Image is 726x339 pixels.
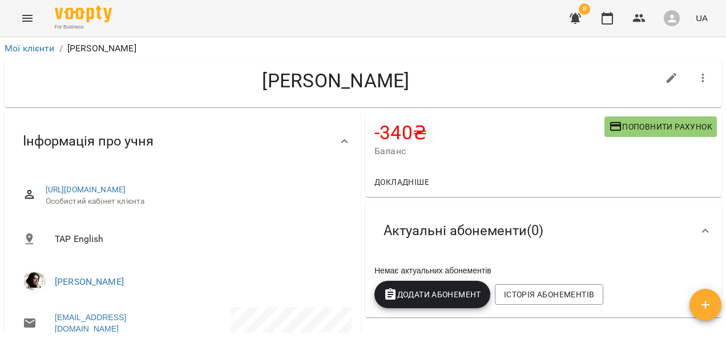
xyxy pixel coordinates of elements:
[504,288,594,301] span: Історія абонементів
[604,116,717,137] button: Поповнити рахунок
[5,43,55,54] a: Мої клієнти
[55,312,171,334] a: [EMAIL_ADDRESS][DOMAIN_NAME]
[374,144,604,158] span: Баланс
[55,6,112,22] img: Voopty Logo
[384,222,543,240] span: Актуальні абонементи ( 0 )
[384,288,481,301] span: Додати Абонемент
[14,5,41,32] button: Menu
[691,7,712,29] button: UA
[5,42,721,55] nav: breadcrumb
[495,284,603,305] button: Історія абонементів
[374,281,490,308] button: Додати Абонемент
[609,120,712,134] span: Поповнити рахунок
[374,175,429,189] span: Докладніше
[23,271,46,293] img: Аліна
[55,276,124,287] a: [PERSON_NAME]
[365,201,721,260] div: Актуальні абонементи(0)
[579,3,590,15] span: 8
[46,196,342,207] span: Особистий кабінет клієнта
[67,42,136,55] p: [PERSON_NAME]
[374,121,604,144] h4: -340 ₴
[5,112,361,171] div: Інформація про учня
[23,132,154,150] span: Інформація про учня
[59,42,63,55] li: /
[46,185,126,194] a: [URL][DOMAIN_NAME]
[372,263,715,279] div: Немає актуальних абонементів
[696,12,708,24] span: UA
[370,172,434,192] button: Докладніше
[55,23,112,31] span: For Business
[14,69,658,92] h4: [PERSON_NAME]
[55,232,342,246] span: TAP English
